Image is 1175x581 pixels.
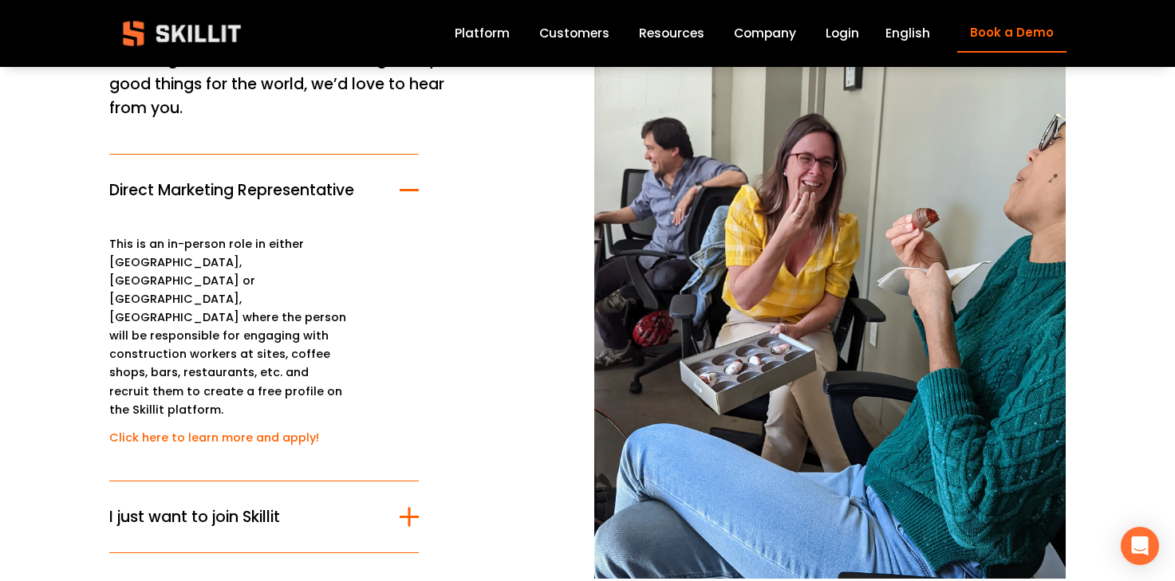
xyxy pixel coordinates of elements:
span: Resources [639,24,704,42]
img: Skillit [109,10,254,57]
p: This is an in-person role in either [GEOGRAPHIC_DATA], [GEOGRAPHIC_DATA] or [GEOGRAPHIC_DATA], [G... [109,235,349,418]
p: If you have high standards, like to do meaningful work and build unambiguously good things for th... [109,23,459,121]
div: language picker [885,23,930,45]
span: I just want to join Skillit [109,505,400,528]
button: Direct Marketing Representative [109,155,420,226]
span: Direct Marketing Representative [109,179,400,202]
a: Company [734,23,796,45]
button: I just want to join Skillit [109,481,420,552]
a: Login [826,23,859,45]
span: English [885,24,930,42]
a: Customers [539,23,609,45]
a: Platform [455,23,510,45]
a: Click here to learn more and apply! [109,430,319,446]
a: folder dropdown [639,23,704,45]
a: Book a Demo [957,14,1066,53]
div: Direct Marketing Representative [109,226,420,481]
div: Open Intercom Messenger [1121,527,1159,565]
